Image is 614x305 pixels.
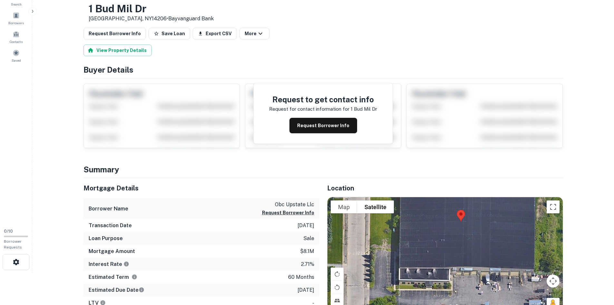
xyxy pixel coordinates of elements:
[331,281,344,294] button: Rotate map counterclockwise
[4,239,22,249] span: Borrower Requests
[89,260,129,268] h6: Interest Rate
[11,2,22,7] span: Search
[89,235,123,242] h6: Loan Purpose
[4,229,13,234] span: 0 / 10
[83,28,146,39] button: Request Borrower Info
[89,205,128,213] h6: Borrower Name
[139,287,144,293] svg: Estimate is based on a standard schedule for this type of loan.
[297,286,314,294] p: [DATE]
[83,64,563,76] h4: Buyer Details
[547,200,560,213] button: Toggle fullscreen view
[2,28,30,46] a: Contacts
[239,28,269,39] button: More
[83,183,319,193] h5: Mortgage Details
[262,201,314,208] p: obc upstate llc
[2,9,30,27] a: Borrowers
[331,268,344,280] button: Rotate map clockwise
[262,209,314,217] button: Request Borrower Info
[89,3,214,15] h3: 1 Bud Mil Dr
[331,200,357,213] button: Show street map
[168,15,214,22] a: Bayvanguard Bank
[89,222,132,229] h6: Transaction Date
[89,248,135,255] h6: Mortgage Amount
[547,275,560,288] button: Map camera controls
[123,261,129,267] svg: The interest rates displayed on the website are for informational purposes only and may be report...
[357,200,394,213] button: Show satellite imagery
[193,28,237,39] button: Export CSV
[83,45,152,56] button: View Property Details
[327,183,563,193] h5: Location
[351,105,377,113] p: 1 bud mil dr
[582,253,614,284] iframe: Chat Widget
[269,94,377,105] h4: Request to get contact info
[83,164,563,175] h4: Summary
[288,273,314,281] p: 60 months
[149,28,190,39] button: Save Loan
[303,235,314,242] p: sale
[89,15,214,23] p: [GEOGRAPHIC_DATA], NY14206 •
[132,274,137,280] svg: Term is based on a standard schedule for this type of loan.
[301,260,314,268] p: 2.71%
[12,58,21,63] span: Saved
[2,47,30,64] a: Saved
[297,222,314,229] p: [DATE]
[89,273,137,281] h6: Estimated Term
[269,105,349,113] p: Request for contact information for
[8,20,24,25] span: Borrowers
[89,286,144,294] h6: Estimated Due Date
[289,118,357,133] button: Request Borrower Info
[10,39,23,44] span: Contacts
[300,248,314,255] p: $8.1m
